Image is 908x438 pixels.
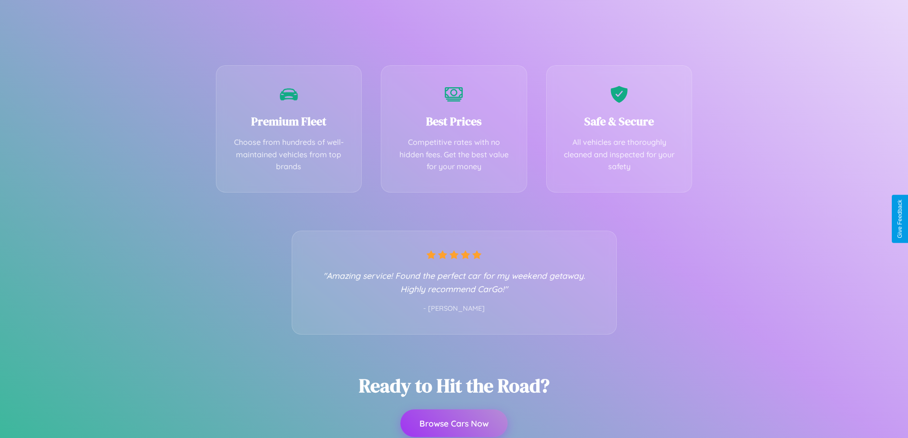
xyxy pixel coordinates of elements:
h3: Premium Fleet [231,113,347,129]
h3: Best Prices [396,113,512,129]
p: "Amazing service! Found the perfect car for my weekend getaway. Highly recommend CarGo!" [311,269,597,295]
button: Browse Cars Now [400,409,508,437]
p: - [PERSON_NAME] [311,303,597,315]
h2: Ready to Hit the Road? [359,373,550,398]
div: Give Feedback [897,200,903,238]
p: All vehicles are thoroughly cleaned and inspected for your safety [561,136,678,173]
h3: Safe & Secure [561,113,678,129]
p: Competitive rates with no hidden fees. Get the best value for your money [396,136,512,173]
p: Choose from hundreds of well-maintained vehicles from top brands [231,136,347,173]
